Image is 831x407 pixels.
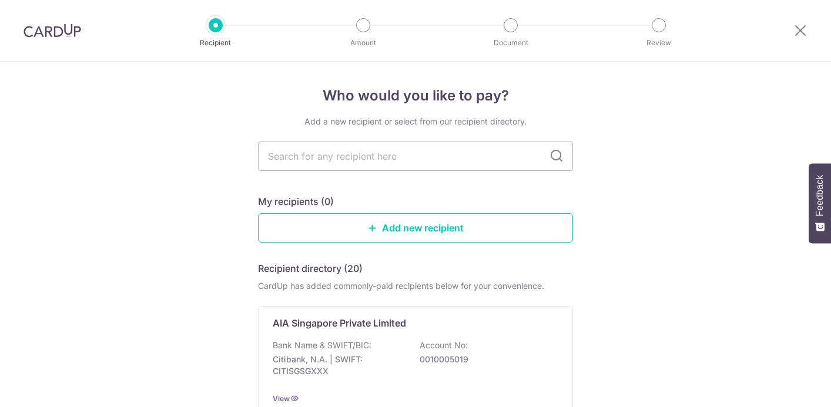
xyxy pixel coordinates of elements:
div: CardUp has added commonly-paid recipients below for your convenience. [258,280,573,292]
a: Add new recipient [258,213,573,243]
a: View [273,394,290,403]
img: CardUp [24,23,81,38]
input: Search for any recipient here [258,142,573,171]
div: Add a new recipient or select from our recipient directory. [258,116,573,127]
p: Amount [320,37,407,49]
button: Feedback - Show survey [809,163,831,243]
p: Recipient [172,37,259,49]
p: Account No: [420,339,468,351]
p: Document [467,37,554,49]
p: Citibank, N.A. | SWIFT: CITISGSGXXX [273,354,404,377]
p: Bank Name & SWIFT/BIC: [273,339,371,351]
span: Feedback [815,175,825,216]
p: AIA Singapore Private Limited [273,316,406,330]
p: Review [615,37,702,49]
h4: Who would you like to pay? [258,85,573,106]
p: 0010005019 [420,354,551,365]
iframe: Opens a widget where you can find more information [755,372,819,401]
h5: Recipient directory (20) [258,261,363,275]
h5: My recipients (0) [258,194,334,208]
